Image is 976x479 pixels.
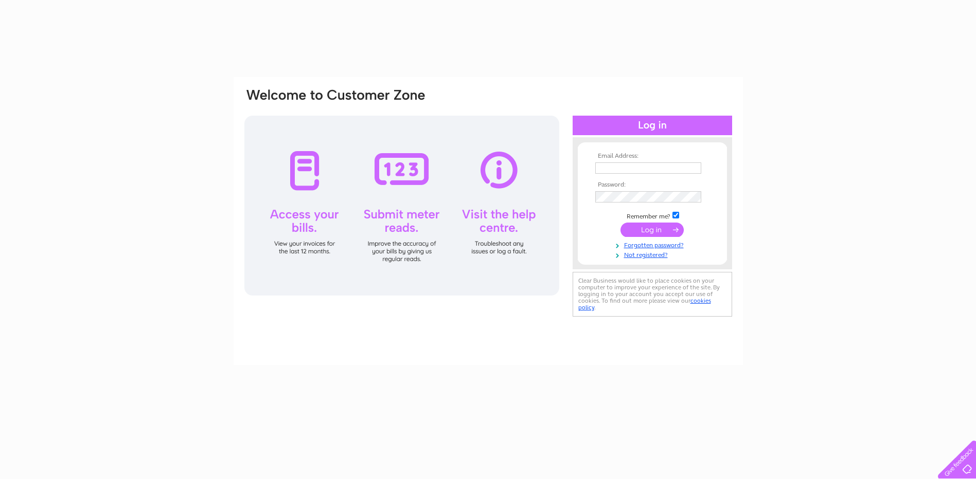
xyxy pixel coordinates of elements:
[573,272,732,317] div: Clear Business would like to place cookies on your computer to improve your experience of the sit...
[595,249,712,259] a: Not registered?
[593,153,712,160] th: Email Address:
[620,223,684,237] input: Submit
[593,181,712,189] th: Password:
[593,210,712,220] td: Remember me?
[595,239,712,249] a: Forgotten password?
[578,297,711,311] a: cookies policy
